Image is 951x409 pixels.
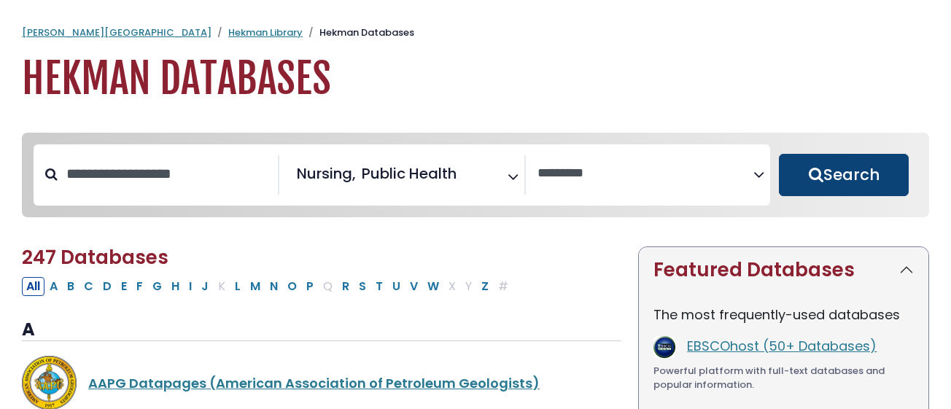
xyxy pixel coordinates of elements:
button: Filter Results I [185,277,196,296]
a: Hekman Library [228,26,303,39]
button: All [22,277,44,296]
button: Filter Results F [132,277,147,296]
nav: Search filters [22,133,929,217]
button: Filter Results M [246,277,265,296]
button: Filter Results R [338,277,354,296]
button: Filter Results V [405,277,422,296]
button: Filter Results S [354,277,370,296]
input: Search database by title or keyword [58,162,278,186]
li: Hekman Databases [303,26,414,40]
li: Public Health [356,163,457,184]
button: Filter Results T [371,277,387,296]
a: EBSCOhost (50+ Databases) [687,337,877,355]
textarea: Search [537,166,753,182]
nav: breadcrumb [22,26,929,40]
button: Filter Results E [117,277,131,296]
span: Nursing [297,163,356,184]
div: Powerful platform with full-text databases and popular information. [653,364,914,392]
button: Filter Results W [423,277,443,296]
a: [PERSON_NAME][GEOGRAPHIC_DATA] [22,26,211,39]
button: Filter Results G [148,277,166,296]
button: Filter Results O [283,277,301,296]
h3: A [22,319,621,341]
button: Filter Results D [98,277,116,296]
span: 247 Databases [22,244,168,270]
button: Filter Results A [45,277,62,296]
button: Filter Results C [79,277,98,296]
button: Featured Databases [639,247,928,293]
div: Alpha-list to filter by first letter of database name [22,276,514,295]
button: Filter Results J [197,277,213,296]
button: Filter Results L [230,277,245,296]
span: Public Health [362,163,457,184]
p: The most frequently-used databases [653,305,914,324]
button: Filter Results P [302,277,318,296]
button: Filter Results N [265,277,282,296]
button: Submit for Search Results [779,154,909,196]
button: Filter Results Z [477,277,493,296]
li: Nursing [291,163,356,184]
textarea: Search [459,171,470,186]
button: Filter Results H [167,277,184,296]
button: Filter Results B [63,277,79,296]
h1: Hekman Databases [22,55,929,104]
button: Filter Results U [388,277,405,296]
a: AAPG Datapages (American Association of Petroleum Geologists) [88,374,540,392]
